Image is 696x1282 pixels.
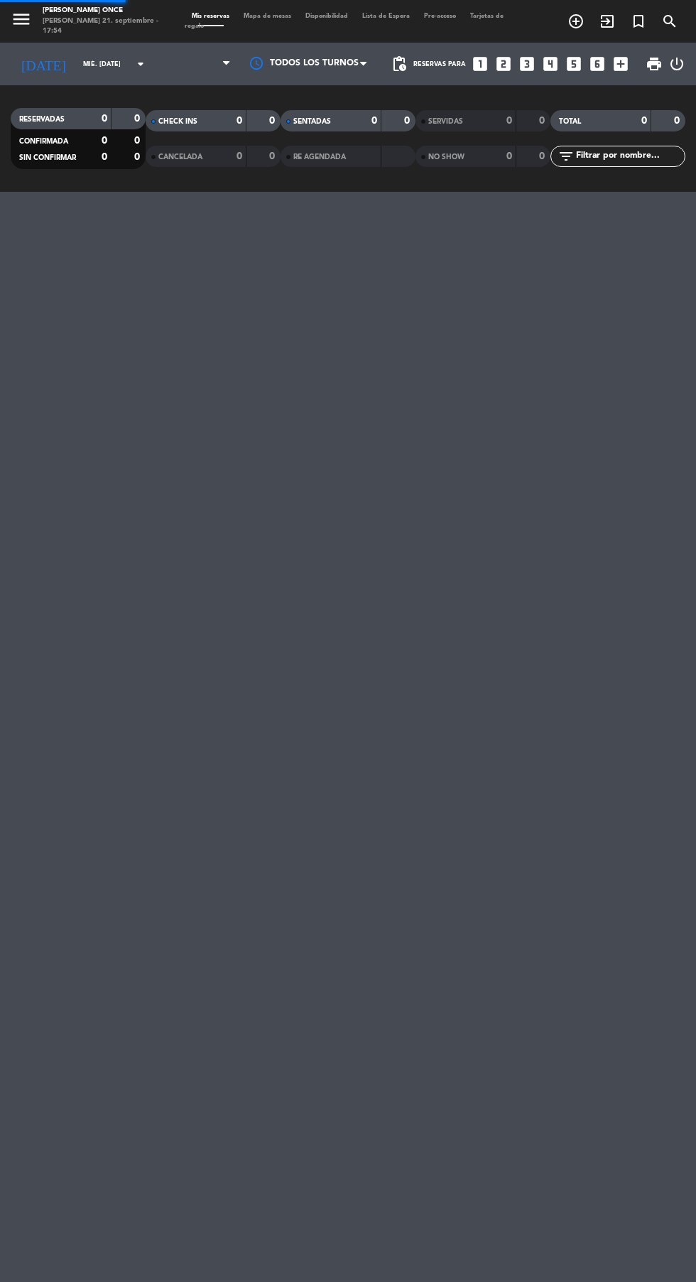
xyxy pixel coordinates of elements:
span: SIN CONFIRMAR [19,154,76,161]
strong: 0 [506,151,512,161]
i: [DATE] [11,50,76,78]
i: looks_4 [541,55,560,73]
strong: 0 [134,114,143,124]
span: Mis reservas [185,13,236,19]
div: [PERSON_NAME] Once [43,6,163,16]
strong: 0 [641,116,647,126]
span: SENTADAS [293,118,331,125]
div: [PERSON_NAME] 21. septiembre - 17:54 [43,16,163,37]
i: looks_3 [518,55,536,73]
strong: 0 [506,116,512,126]
strong: 0 [404,116,413,126]
span: TOTAL [559,118,581,125]
i: arrow_drop_down [132,55,149,72]
strong: 0 [539,151,548,161]
span: CHECK INS [158,118,197,125]
span: Mapa de mesas [236,13,298,19]
span: Disponibilidad [298,13,355,19]
strong: 0 [269,151,278,161]
span: SERVIDAS [428,118,463,125]
strong: 0 [102,152,107,162]
span: CANCELADA [158,153,202,161]
div: LOG OUT [668,43,685,85]
strong: 0 [236,151,242,161]
span: CONFIRMADA [19,138,68,145]
strong: 0 [674,116,683,126]
span: Pre-acceso [417,13,463,19]
strong: 0 [102,114,107,124]
i: menu [11,9,32,30]
i: search [661,13,678,30]
strong: 0 [134,136,143,146]
span: Lista de Espera [355,13,417,19]
i: looks_one [471,55,489,73]
span: NO SHOW [428,153,464,161]
span: RESERVADAS [19,116,65,123]
i: filter_list [558,148,575,165]
i: looks_two [494,55,513,73]
button: menu [11,9,32,33]
i: looks_5 [565,55,583,73]
input: Filtrar por nombre... [575,149,685,164]
i: turned_in_not [630,13,647,30]
strong: 0 [269,116,278,126]
i: exit_to_app [599,13,616,30]
strong: 0 [371,116,377,126]
span: RE AGENDADA [293,153,346,161]
strong: 0 [102,136,107,146]
strong: 0 [134,152,143,162]
i: add_circle_outline [567,13,584,30]
strong: 0 [236,116,242,126]
span: print [646,55,663,72]
strong: 0 [539,116,548,126]
span: Reservas para [413,60,466,68]
i: looks_6 [588,55,607,73]
span: pending_actions [391,55,408,72]
i: add_box [611,55,630,73]
i: power_settings_new [668,55,685,72]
